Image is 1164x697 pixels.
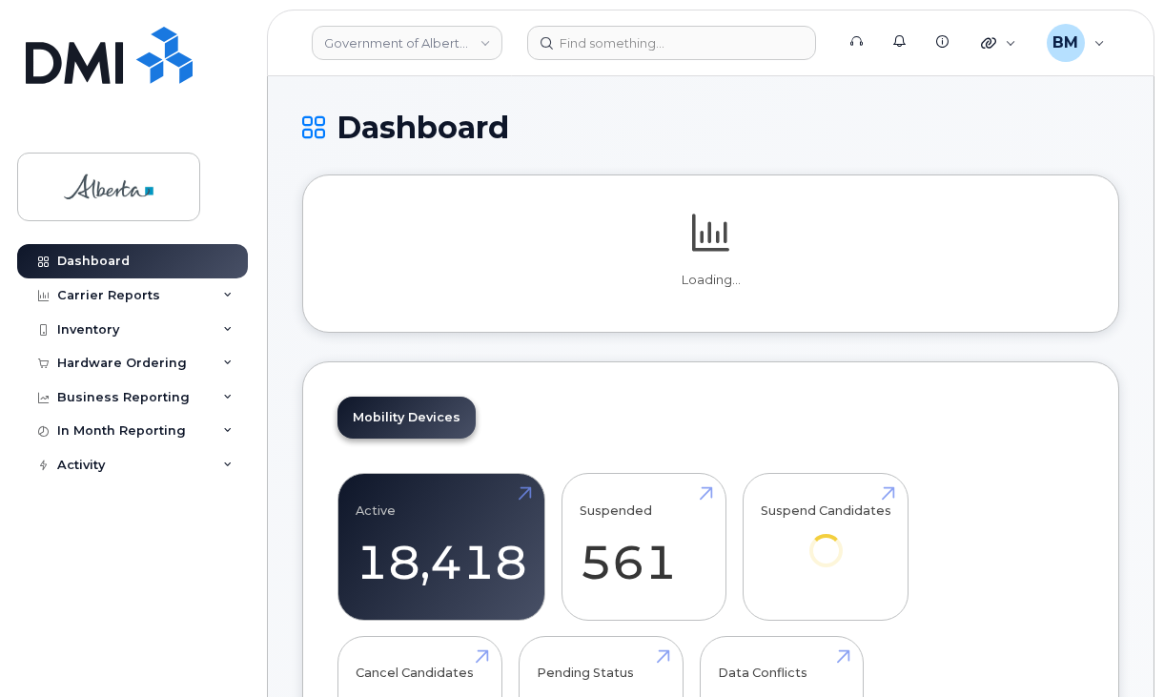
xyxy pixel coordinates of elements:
a: Suspended 561 [580,484,708,610]
a: Mobility Devices [337,397,476,439]
a: Active 18,418 [356,484,527,610]
h1: Dashboard [302,111,1119,144]
a: Suspend Candidates [761,484,891,594]
p: Loading... [337,272,1084,289]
